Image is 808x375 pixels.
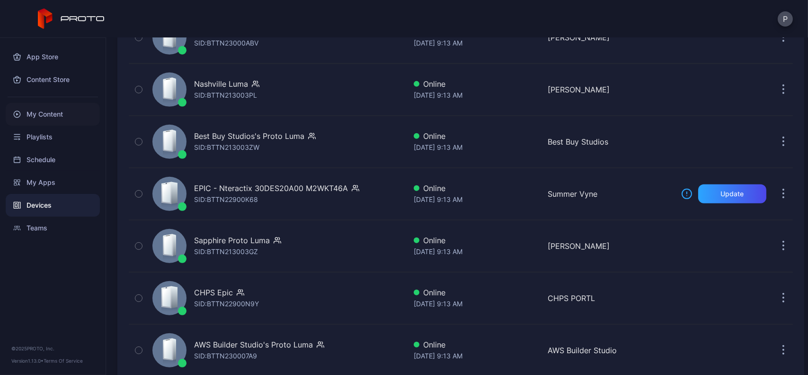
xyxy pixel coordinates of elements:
[414,339,540,350] div: Online
[414,298,540,310] div: [DATE] 9:13 AM
[6,103,100,126] a: My Content
[194,90,257,101] div: SID: BTTN213003PL
[194,235,270,246] div: Sapphire Proto Luma
[194,287,233,298] div: CHPS Epic
[6,126,100,148] a: Playlists
[414,235,540,246] div: Online
[6,194,100,217] a: Devices
[6,46,100,68] a: App Store
[414,194,540,205] div: [DATE] 9:13 AM
[194,183,348,194] div: EPIC - Nteractix 30DES20A00 M2WKT46A
[548,293,674,304] div: CHPS PORTL
[194,246,258,257] div: SID: BTTN213003GZ
[6,171,100,194] a: My Apps
[6,68,100,91] a: Content Store
[11,345,94,352] div: © 2025 PROTO, Inc.
[44,358,83,364] a: Terms Of Service
[548,240,674,252] div: [PERSON_NAME]
[194,142,259,153] div: SID: BTTN213003ZW
[194,194,258,205] div: SID: BTTN22900K68
[414,78,540,90] div: Online
[11,358,44,364] span: Version 1.13.0 •
[414,130,540,142] div: Online
[548,84,674,95] div: [PERSON_NAME]
[414,183,540,194] div: Online
[194,78,248,90] div: Nashville Luma
[194,298,259,310] div: SID: BTTN22900N9Y
[721,190,744,198] div: Update
[194,350,257,362] div: SID: BTTN230007A9
[414,350,540,362] div: [DATE] 9:13 AM
[6,148,100,171] a: Schedule
[548,345,674,356] div: AWS Builder Studio
[414,90,540,101] div: [DATE] 9:13 AM
[194,130,304,142] div: Best Buy Studios's Proto Luma
[778,11,793,27] button: P
[194,37,258,49] div: SID: BTTN23000ABV
[698,184,766,203] button: Update
[414,37,540,49] div: [DATE] 9:13 AM
[194,339,313,350] div: AWS Builder Studio's Proto Luma
[548,136,674,147] div: Best Buy Studios
[414,287,540,298] div: Online
[548,188,674,200] div: Summer Vyne
[6,217,100,239] a: Teams
[414,142,540,153] div: [DATE] 9:13 AM
[414,246,540,257] div: [DATE] 9:13 AM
